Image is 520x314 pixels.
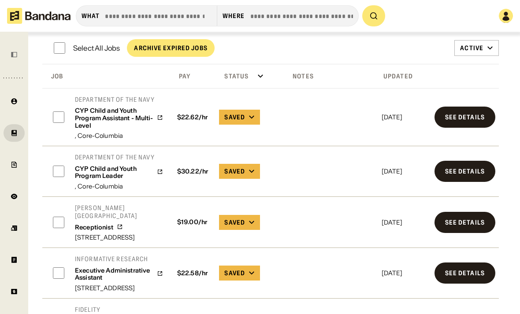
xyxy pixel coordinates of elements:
[75,183,163,189] div: , Core-Columbia
[380,70,429,83] div: Click toggle to sort descending
[75,255,163,263] div: Informative Research
[172,72,190,80] div: Pay
[174,270,212,277] div: $ 22.58 /hr
[75,224,113,231] div: Receptionist
[75,306,163,314] div: Fidelity
[224,218,245,226] div: Saved
[224,269,245,277] div: Saved
[134,45,207,51] div: Archive Expired Jobs
[73,44,120,52] div: Select All Jobs
[174,218,212,226] div: $ 19.00 /hr
[75,285,163,291] div: [STREET_ADDRESS]
[172,70,214,83] div: Click toggle to sort ascending
[75,255,163,291] a: Informative ResearchExecutive Administrative Assistant[STREET_ADDRESS]
[75,204,163,220] div: [PERSON_NAME][GEOGRAPHIC_DATA]
[224,167,245,175] div: Saved
[44,72,63,80] div: Job
[460,44,483,52] div: Active
[286,70,376,83] div: Click toggle to sort ascending
[75,165,153,180] div: CYP Child and Youth Program Leader
[382,114,427,120] div: [DATE]
[7,8,71,24] img: Bandana logotype
[286,72,314,80] div: Notes
[75,234,163,240] div: [STREET_ADDRESS]
[380,72,413,80] div: Updated
[382,270,427,276] div: [DATE]
[44,70,168,83] div: Click toggle to sort descending
[217,70,282,83] div: Click toggle to sort ascending
[75,153,163,189] a: Department of the NavyCYP Child and Youth Program Leader, Core-Columbia
[174,168,212,175] div: $ 30.22 /hr
[75,153,163,161] div: Department of the Navy
[382,219,427,225] div: [DATE]
[75,204,163,240] a: [PERSON_NAME][GEOGRAPHIC_DATA]Receptionist[STREET_ADDRESS]
[445,168,485,174] div: See Details
[75,96,163,103] div: Department of the Navy
[174,114,212,121] div: $ 22.62 /hr
[75,267,153,282] div: Executive Administrative Assistant
[224,113,245,121] div: Saved
[445,219,485,225] div: See Details
[445,114,485,120] div: See Details
[82,12,100,20] div: what
[217,72,249,80] div: Status
[445,270,485,276] div: See Details
[223,12,245,20] div: Where
[382,168,427,174] div: [DATE]
[75,96,163,139] a: Department of the NavyCYP Child and Youth Program Assistant - Multi-Level, Core-Columbia
[75,133,163,139] div: , Core-Columbia
[75,107,153,129] div: CYP Child and Youth Program Assistant - Multi-Level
